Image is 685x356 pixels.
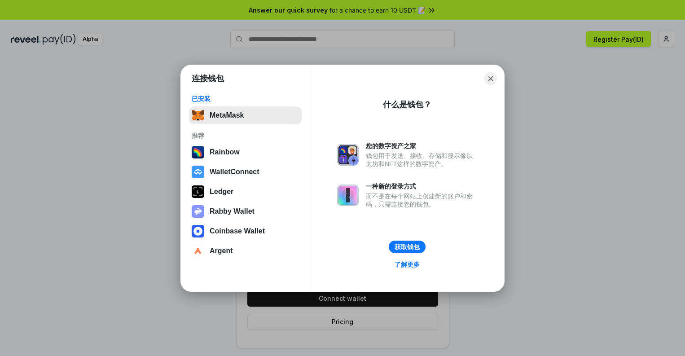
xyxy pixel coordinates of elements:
img: svg+xml,%3Csvg%20width%3D%2228%22%20height%3D%2228%22%20viewBox%3D%220%200%2028%2028%22%20fill%3D... [192,225,204,237]
img: svg+xml,%3Csvg%20width%3D%2228%22%20height%3D%2228%22%20viewBox%3D%220%200%2028%2028%22%20fill%3D... [192,245,204,257]
img: svg+xml,%3Csvg%20xmlns%3D%22http%3A%2F%2Fwww.w3.org%2F2000%2Fsvg%22%20fill%3D%22none%22%20viewBox... [337,185,359,206]
img: svg+xml,%3Csvg%20xmlns%3D%22http%3A%2F%2Fwww.w3.org%2F2000%2Fsvg%22%20width%3D%2228%22%20height%3... [192,185,204,198]
img: svg+xml,%3Csvg%20width%3D%22120%22%20height%3D%22120%22%20viewBox%3D%220%200%20120%20120%22%20fil... [192,146,204,158]
div: 获取钱包 [395,243,420,251]
div: 而不是在每个网站上创建新的账户和密码，只需连接您的钱包。 [366,192,477,208]
div: 什么是钱包？ [383,99,431,110]
img: svg+xml,%3Csvg%20xmlns%3D%22http%3A%2F%2Fwww.w3.org%2F2000%2Fsvg%22%20fill%3D%22none%22%20viewBox... [337,144,359,166]
div: Rabby Wallet [210,207,255,215]
div: 一种新的登录方式 [366,182,477,190]
img: svg+xml,%3Csvg%20width%3D%2228%22%20height%3D%2228%22%20viewBox%3D%220%200%2028%2028%22%20fill%3D... [192,166,204,178]
button: Argent [189,242,302,260]
div: 钱包用于发送、接收、存储和显示像以太坊和NFT这样的数字资产。 [366,152,477,168]
div: 已安装 [192,95,299,103]
button: MetaMask [189,106,302,124]
a: 了解更多 [389,259,425,270]
div: Argent [210,247,233,255]
img: svg+xml,%3Csvg%20fill%3D%22none%22%20height%3D%2233%22%20viewBox%3D%220%200%2035%2033%22%20width%... [192,109,204,122]
button: Rabby Wallet [189,202,302,220]
div: Ledger [210,188,233,196]
div: Coinbase Wallet [210,227,265,235]
img: svg+xml,%3Csvg%20xmlns%3D%22http%3A%2F%2Fwww.w3.org%2F2000%2Fsvg%22%20fill%3D%22none%22%20viewBox... [192,205,204,218]
button: Coinbase Wallet [189,222,302,240]
h1: 连接钱包 [192,73,224,84]
button: Close [484,72,497,85]
div: 推荐 [192,132,299,140]
button: Ledger [189,183,302,201]
button: 获取钱包 [389,241,426,253]
div: Rainbow [210,148,240,156]
button: Rainbow [189,143,302,161]
button: WalletConnect [189,163,302,181]
div: MetaMask [210,111,244,119]
div: WalletConnect [210,168,259,176]
div: 了解更多 [395,260,420,268]
div: 您的数字资产之家 [366,142,477,150]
